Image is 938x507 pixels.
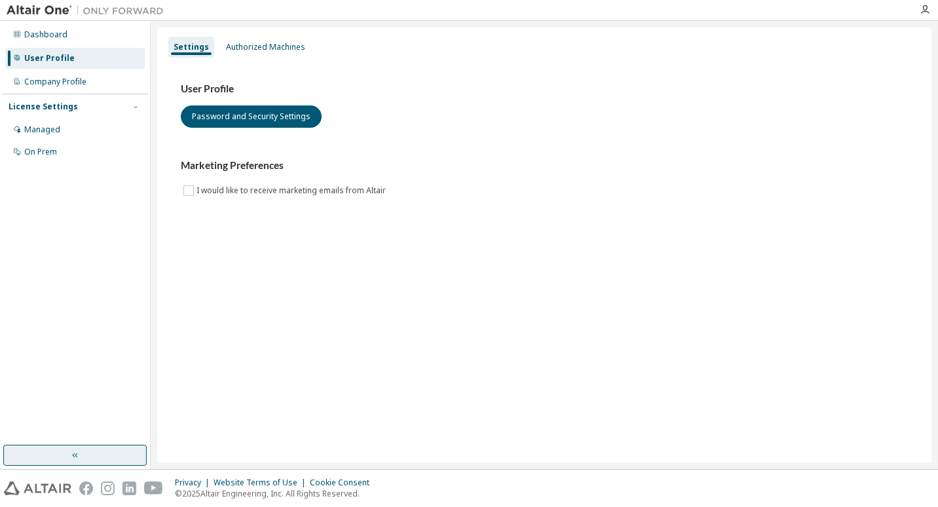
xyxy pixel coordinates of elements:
[181,105,322,128] button: Password and Security Settings
[9,102,78,112] div: License Settings
[122,481,136,495] img: linkedin.svg
[7,4,170,17] img: Altair One
[197,183,388,198] label: I would like to receive marketing emails from Altair
[310,478,377,488] div: Cookie Consent
[24,29,67,40] div: Dashboard
[214,478,310,488] div: Website Terms of Use
[24,53,75,64] div: User Profile
[144,481,163,495] img: youtube.svg
[4,481,71,495] img: altair_logo.svg
[175,488,377,499] p: © 2025 Altair Engineering, Inc. All Rights Reserved.
[24,77,86,87] div: Company Profile
[79,481,93,495] img: facebook.svg
[181,83,908,96] h3: User Profile
[181,159,908,172] h3: Marketing Preferences
[174,42,209,52] div: Settings
[175,478,214,488] div: Privacy
[101,481,115,495] img: instagram.svg
[226,42,305,52] div: Authorized Machines
[24,124,60,135] div: Managed
[24,147,57,157] div: On Prem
